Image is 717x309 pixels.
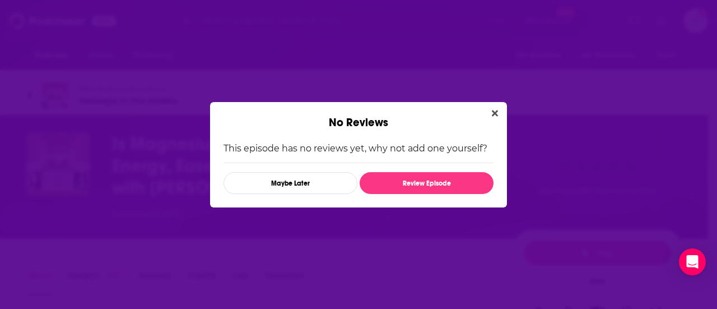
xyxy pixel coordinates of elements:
button: Maybe Later [224,172,357,194]
button: Review Episode [360,172,493,194]
div: No Reviews [210,102,507,130]
button: Close [487,107,502,121]
p: This episode has no reviews yet, why not add one yourself? [224,143,493,154]
div: Open Intercom Messenger [679,248,706,275]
